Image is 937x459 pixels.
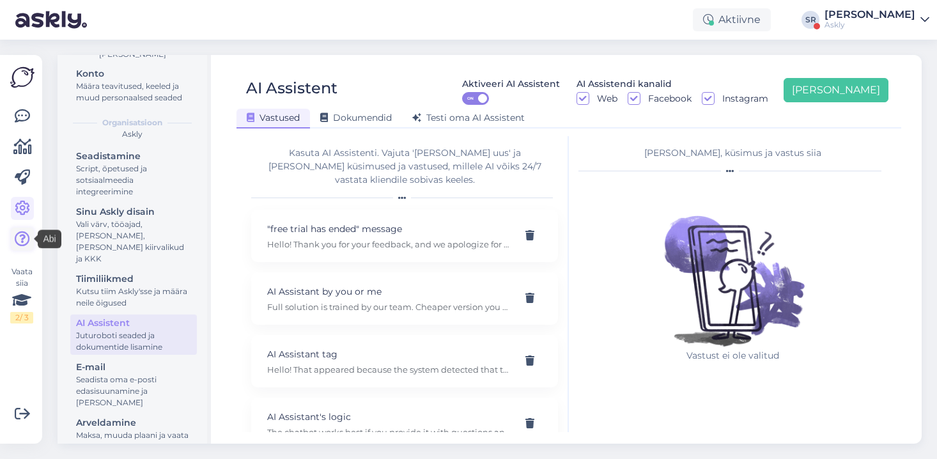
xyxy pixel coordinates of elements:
p: The chatbot works best if you provide it with questions and answers. Settings > AI Assistant Ther... [267,426,511,438]
span: ON [463,93,478,104]
b: Organisatsioon [102,117,162,128]
p: AI Assistant's logic [267,410,511,424]
label: Instagram [715,92,768,105]
label: Facebook [640,92,692,105]
div: Askly [68,128,197,140]
img: Askly Logo [10,65,35,89]
div: Arveldamine [76,416,191,430]
a: [PERSON_NAME]Askly [825,10,929,30]
a: KontoMäära teavitused, keeled ja muud personaalsed seaded [70,65,197,105]
p: Full solution is trained by our team. Cheaper version you can set up yourself by adding most freq... [267,301,511,313]
div: AI Assistent [246,76,337,105]
div: AI Assistendi kanalid [577,77,672,91]
p: AI Assistant tag [267,347,511,361]
div: Kasuta AI Assistenti. Vajuta '[PERSON_NAME] uus' ja [PERSON_NAME] küsimused ja vastused, millele ... [251,146,558,187]
div: 2 / 3 [10,312,33,323]
div: AI Assistant by you or meFull solution is trained by our team. Cheaper version you can set up you... [251,272,558,325]
p: Hello! That appeared because the system detected that the AI Assistant can be improved based on t... [267,364,511,375]
p: "free trial has ended" message [267,222,511,236]
div: Seadistamine [76,150,191,163]
a: ArveldamineMaksa, muuda plaani ja vaata arveid [70,414,197,455]
div: Maksa, muuda plaani ja vaata arveid [76,430,191,453]
div: SR [801,11,819,29]
div: Aktiivne [693,8,771,31]
div: Määra teavitused, keeled ja muud personaalsed seaded [76,81,191,104]
div: Tiimiliikmed [76,272,191,286]
div: Vaata siia [10,266,33,323]
div: [PERSON_NAME], küsimus ja vastus siia [578,146,887,160]
div: [PERSON_NAME] [825,10,915,20]
div: Juturoboti seaded ja dokumentide lisamine [76,330,191,353]
label: Web [589,92,617,105]
div: Sinu Askly disain [76,205,191,219]
div: Vali värv, tööajad, [PERSON_NAME], [PERSON_NAME] kiirvalikud ja KKK [76,219,191,265]
div: Askly [825,20,915,30]
span: Vastused [247,112,300,123]
div: Seadista oma e-posti edasisuunamine ja [PERSON_NAME] [76,374,191,408]
span: Testi oma AI Assistent [412,112,525,123]
img: No qna [649,183,816,349]
span: Dokumendid [320,112,392,123]
div: Script, õpetused ja sotsiaalmeedia integreerimine [76,163,191,198]
div: AI Assistant's logicThe chatbot works best if you provide it with questions and answers. Settings... [251,398,558,450]
a: E-mailSeadista oma e-posti edasisuunamine ja [PERSON_NAME] [70,359,197,410]
div: Konto [76,67,191,81]
a: TiimiliikmedKutsu tiim Askly'sse ja määra neile õigused [70,270,197,311]
p: AI Assistant by you or me [267,284,511,299]
p: Hello! Thank you for your feedback, and we apologize for the inconvenience. I've forwarded the is... [267,238,511,250]
div: Kutsu tiim Askly'sse ja määra neile õigused [76,286,191,309]
a: SeadistamineScript, õpetused ja sotsiaalmeedia integreerimine [70,148,197,199]
a: AI AssistentJuturoboti seaded ja dokumentide lisamine [70,315,197,355]
button: [PERSON_NAME] [784,78,888,102]
div: Aktiveeri AI Assistent [462,77,560,91]
div: AI Assistant tagHello! That appeared because the system detected that the AI Assistant can be imp... [251,335,558,387]
p: Vastust ei ole valitud [649,349,816,362]
div: AI Assistent [76,316,191,330]
div: "free trial has ended" messageHello! Thank you for your feedback, and we apologize for the inconv... [251,210,558,262]
a: Sinu Askly disainVali värv, tööajad, [PERSON_NAME], [PERSON_NAME] kiirvalikud ja KKK [70,203,197,267]
div: E-mail [76,361,191,374]
div: Abi [38,230,61,249]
